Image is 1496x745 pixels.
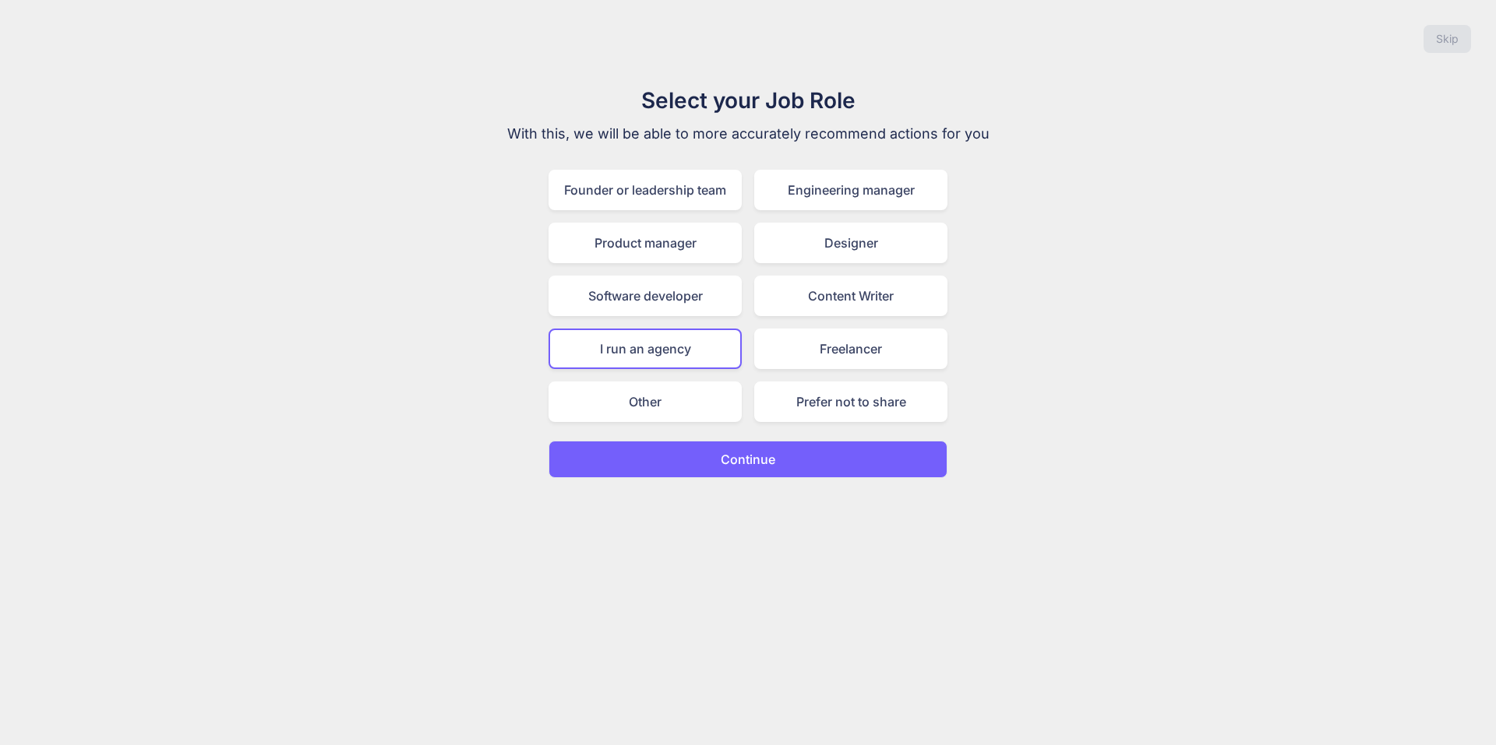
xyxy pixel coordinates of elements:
[754,223,947,263] div: Designer
[754,329,947,369] div: Freelancer
[486,84,1010,117] h1: Select your Job Role
[549,329,742,369] div: I run an agency
[1424,25,1471,53] button: Skip
[549,441,947,478] button: Continue
[754,381,947,422] div: Prefer not to share
[721,450,775,469] p: Continue
[754,170,947,210] div: Engineering manager
[486,123,1010,145] p: With this, we will be able to more accurately recommend actions for you
[549,223,742,263] div: Product manager
[549,170,742,210] div: Founder or leadership team
[549,381,742,422] div: Other
[549,276,742,316] div: Software developer
[754,276,947,316] div: Content Writer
